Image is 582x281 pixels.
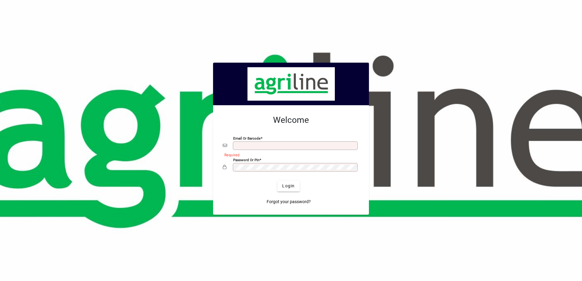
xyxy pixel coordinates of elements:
[233,136,261,140] mat-label: Email or Barcode
[264,196,313,207] a: Forgot your password?
[282,183,295,189] span: Login
[277,181,300,192] button: Login
[267,199,311,205] span: Forgot your password?
[223,115,359,125] h2: Welcome
[224,151,354,158] mat-error: Required
[233,158,259,162] mat-label: Password or Pin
